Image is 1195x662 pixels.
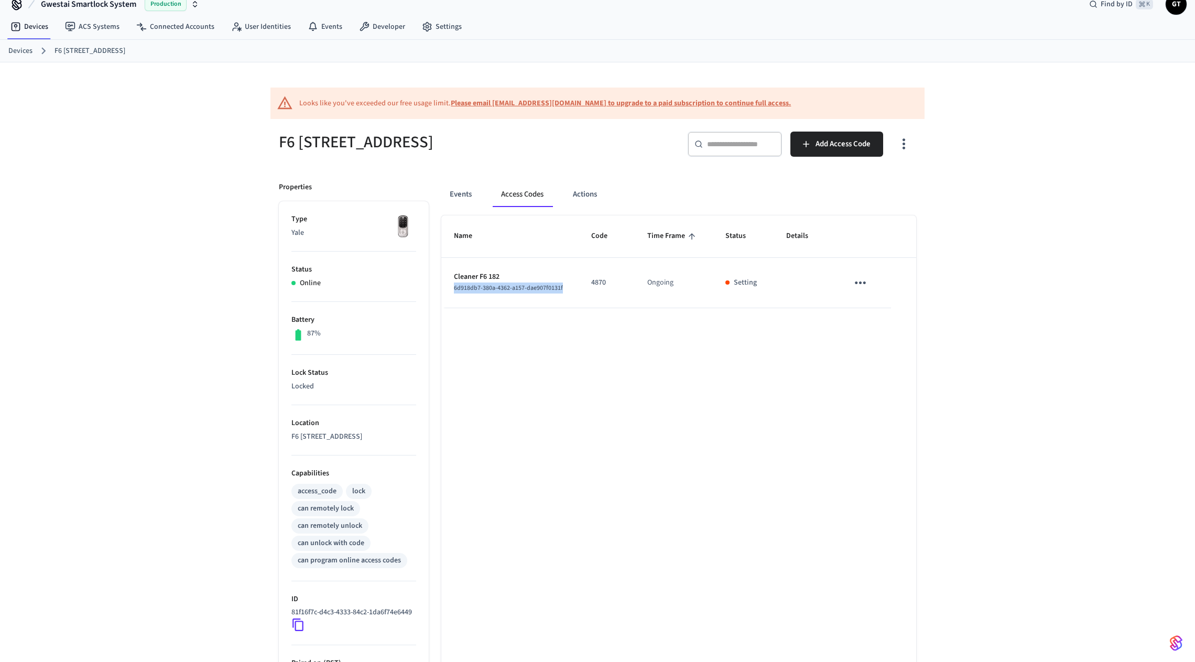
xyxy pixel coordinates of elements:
a: User Identities [223,17,299,36]
a: Settings [414,17,470,36]
p: 87% [307,328,321,339]
button: Add Access Code [790,132,883,157]
p: Capabilities [291,468,416,479]
p: Properties [279,182,312,193]
p: Location [291,418,416,429]
a: Developer [351,17,414,36]
div: Looks like you've exceeded our free usage limit. [299,98,791,109]
button: Access Codes [493,182,552,207]
a: F6 [STREET_ADDRESS] [55,46,125,57]
p: 4870 [591,277,622,288]
img: Yale Assure Touchscreen Wifi Smart Lock, Satin Nickel, Front [390,214,416,240]
p: Locked [291,381,416,392]
button: Actions [564,182,605,207]
span: 6d918db7-380a-4362-a157-dae907f0131f [454,284,563,292]
a: Please email [EMAIL_ADDRESS][DOMAIN_NAME] to upgrade to a paid subscription to continue full access. [451,98,791,108]
span: Code [591,228,621,244]
p: Type [291,214,416,225]
span: Add Access Code [816,137,871,151]
table: sticky table [441,215,916,308]
div: ant example [441,182,916,207]
span: Status [725,228,759,244]
p: Setting [734,277,757,288]
span: Details [786,228,822,244]
p: 81f16f7c-d4c3-4333-84c2-1da6f74e6449 [291,607,412,618]
div: can remotely lock [298,503,354,514]
p: ID [291,594,416,605]
span: Name [454,228,486,244]
p: Online [300,278,321,289]
div: can unlock with code [298,538,364,549]
div: access_code [298,486,336,497]
div: lock [352,486,365,497]
span: Time Frame [647,228,699,244]
p: Battery [291,314,416,325]
a: Devices [8,46,32,57]
p: Status [291,264,416,275]
div: can program online access codes [298,555,401,566]
a: ACS Systems [57,17,128,36]
h5: F6 [STREET_ADDRESS] [279,132,591,153]
a: Connected Accounts [128,17,223,36]
p: Cleaner F6 182 [454,272,566,283]
p: Lock Status [291,367,416,378]
p: Yale [291,227,416,238]
a: Events [299,17,351,36]
p: F6 [STREET_ADDRESS] [291,431,416,442]
button: Events [441,182,480,207]
img: SeamLogoGradient.69752ec5.svg [1170,635,1182,652]
td: Ongoing [635,258,713,308]
div: can remotely unlock [298,520,362,531]
a: Devices [2,17,57,36]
